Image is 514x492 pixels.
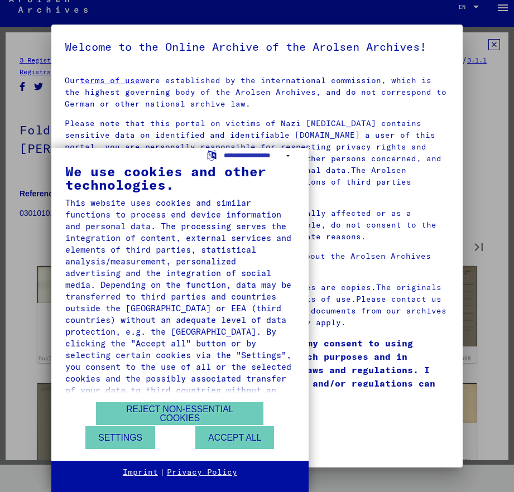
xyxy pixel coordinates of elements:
button: Reject non-essential cookies [96,402,263,425]
button: Settings [85,426,155,449]
a: Imprint [123,467,158,478]
div: We use cookies and other technologies. [65,165,295,191]
a: Privacy Policy [167,467,237,478]
button: Accept all [195,426,274,449]
div: This website uses cookies and similar functions to process end device information and personal da... [65,197,295,408]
